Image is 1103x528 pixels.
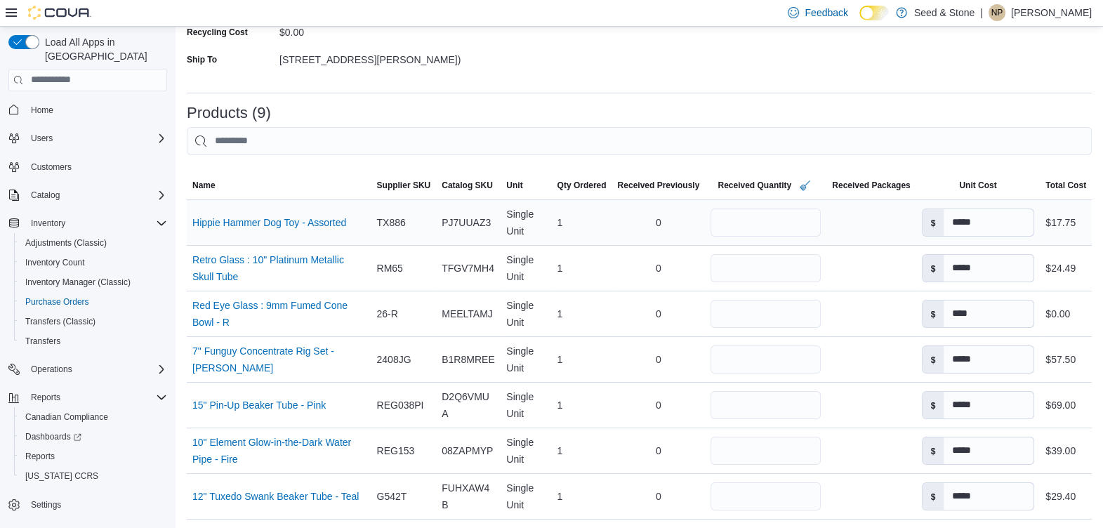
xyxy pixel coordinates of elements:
span: Inventory Manager (Classic) [25,277,131,288]
div: Natalyn Parsons [989,4,1005,21]
span: RM65 [376,260,402,277]
span: Customers [25,158,167,176]
span: Canadian Compliance [20,409,167,425]
div: $69.00 [1045,397,1076,414]
span: Users [31,133,53,144]
button: Operations [3,359,173,379]
input: Dark Mode [859,6,889,20]
a: Retro Glass : 10" Platinum Metallic Skull Tube [192,251,365,285]
button: Inventory Manager (Classic) [14,272,173,292]
span: Home [31,105,53,116]
span: G542T [376,488,407,505]
span: 2408JG [376,351,411,368]
span: Canadian Compliance [25,411,108,423]
span: Reports [25,389,167,406]
img: Cova [28,6,91,20]
div: 1 [552,300,612,328]
span: Inventory Manager (Classic) [20,274,167,291]
button: Purchase Orders [14,292,173,312]
a: Dashboards [14,427,173,447]
button: Catalog [25,187,65,204]
label: $ [923,209,944,236]
a: 15" Pin-Up Beaker Tube - Pink [192,397,326,414]
div: Single Unit [501,474,551,519]
span: D2Q6VMUA [442,388,495,422]
a: 7" Funguy Concentrate Rig Set - [PERSON_NAME] [192,343,365,376]
h3: Products (9) [187,105,271,121]
div: 0 [612,391,706,419]
div: $57.50 [1045,351,1076,368]
a: 12" Tuxedo Swank Beaker Tube - Teal [192,488,359,505]
button: Home [3,100,173,120]
label: $ [923,346,944,373]
div: 1 [552,391,612,419]
span: B1R8MREE [442,351,494,368]
span: Purchase Orders [25,296,89,308]
span: Reports [25,451,55,462]
span: Catalog [31,190,60,201]
button: Canadian Compliance [14,407,173,427]
span: Operations [25,361,167,378]
span: NP [991,4,1003,21]
label: $ [923,392,944,418]
button: Name [187,174,371,197]
div: $0.00 [1045,305,1070,322]
span: FUHXAW4B [442,480,495,513]
span: 08ZAPMYP [442,442,493,459]
span: Operations [31,364,72,375]
span: Dashboards [25,431,81,442]
span: MEELTAMJ [442,305,493,322]
div: Single Unit [501,200,551,245]
a: Canadian Compliance [20,409,114,425]
a: Transfers (Classic) [20,313,101,330]
label: Ship To [187,54,217,65]
span: Received Quantity [718,177,814,194]
p: | [980,4,983,21]
span: Settings [25,496,167,513]
span: REG153 [376,442,414,459]
label: $ [923,437,944,464]
button: Supplier SKU [371,174,436,197]
a: [US_STATE] CCRS [20,468,104,484]
label: $ [923,301,944,327]
a: Dashboards [20,428,87,445]
div: Single Unit [501,291,551,336]
label: $ [923,483,944,510]
div: [STREET_ADDRESS][PERSON_NAME]) [279,48,468,65]
div: Single Unit [501,337,551,382]
div: $17.75 [1045,214,1076,231]
a: Adjustments (Classic) [20,235,112,251]
button: Reports [3,388,173,407]
button: Users [25,130,58,147]
span: Reports [31,392,60,403]
button: Reports [25,389,66,406]
span: Transfers (Classic) [20,313,167,330]
button: Transfers (Classic) [14,312,173,331]
div: 0 [612,345,706,374]
span: [US_STATE] CCRS [25,470,98,482]
span: Transfers (Classic) [25,316,95,327]
span: Load All Apps in [GEOGRAPHIC_DATA] [39,35,167,63]
a: Transfers [20,333,66,350]
span: Catalog SKU [442,180,493,191]
div: 0 [612,482,706,510]
a: Inventory Manager (Classic) [20,274,136,291]
span: Qty Ordered [557,180,607,191]
button: Customers [3,157,173,177]
button: [US_STATE] CCRS [14,466,173,486]
span: Received Packages [832,180,910,191]
span: 26-R [376,305,397,322]
label: Recycling Cost [187,27,248,38]
span: Purchase Orders [20,293,167,310]
span: Adjustments (Classic) [20,235,167,251]
div: Single Unit [501,246,551,291]
a: Hippie Hammer Dog Toy - Assorted [192,214,346,231]
a: Purchase Orders [20,293,95,310]
div: 0 [612,300,706,328]
div: 1 [552,254,612,282]
div: 1 [552,345,612,374]
button: Settings [3,494,173,515]
span: Adjustments (Classic) [25,237,107,249]
div: 0 [612,209,706,237]
span: Settings [31,499,61,510]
